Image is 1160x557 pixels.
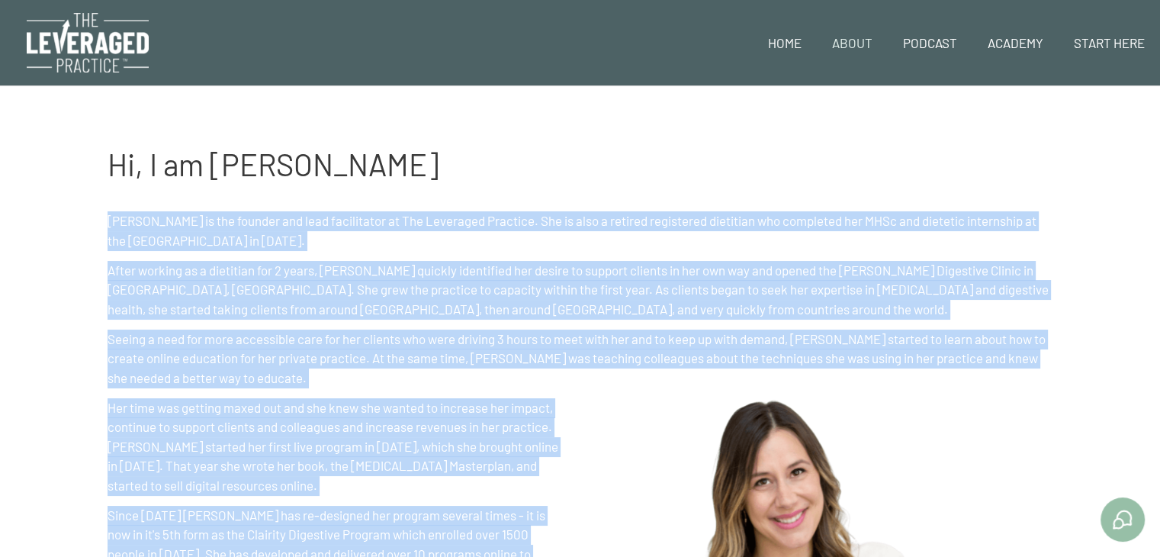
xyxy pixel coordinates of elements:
a: Home [753,17,817,69]
span: Hi, I am [PERSON_NAME] [108,146,439,182]
nav: Site Navigation [741,17,1160,69]
a: About [817,17,888,69]
a: Academy [972,17,1059,69]
a: Podcast [888,17,972,69]
p: After working as a dietitian for 2 years, [PERSON_NAME] quickly identified her desire to support ... [108,261,1053,320]
p: Seeing a need for more accessible care for her clients who were driving 3 hours to meet with her ... [108,330,1053,388]
p: [PERSON_NAME] is the founder and lead facilitator at The Leveraged Practice. She is also a retire... [108,211,1053,250]
p: Her time was getting maxed out and she knew she wanted to increase her impact, continue to suppor... [108,398,565,496]
a: Start Here [1059,17,1160,69]
img: The Leveraged Practice [27,13,149,72]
